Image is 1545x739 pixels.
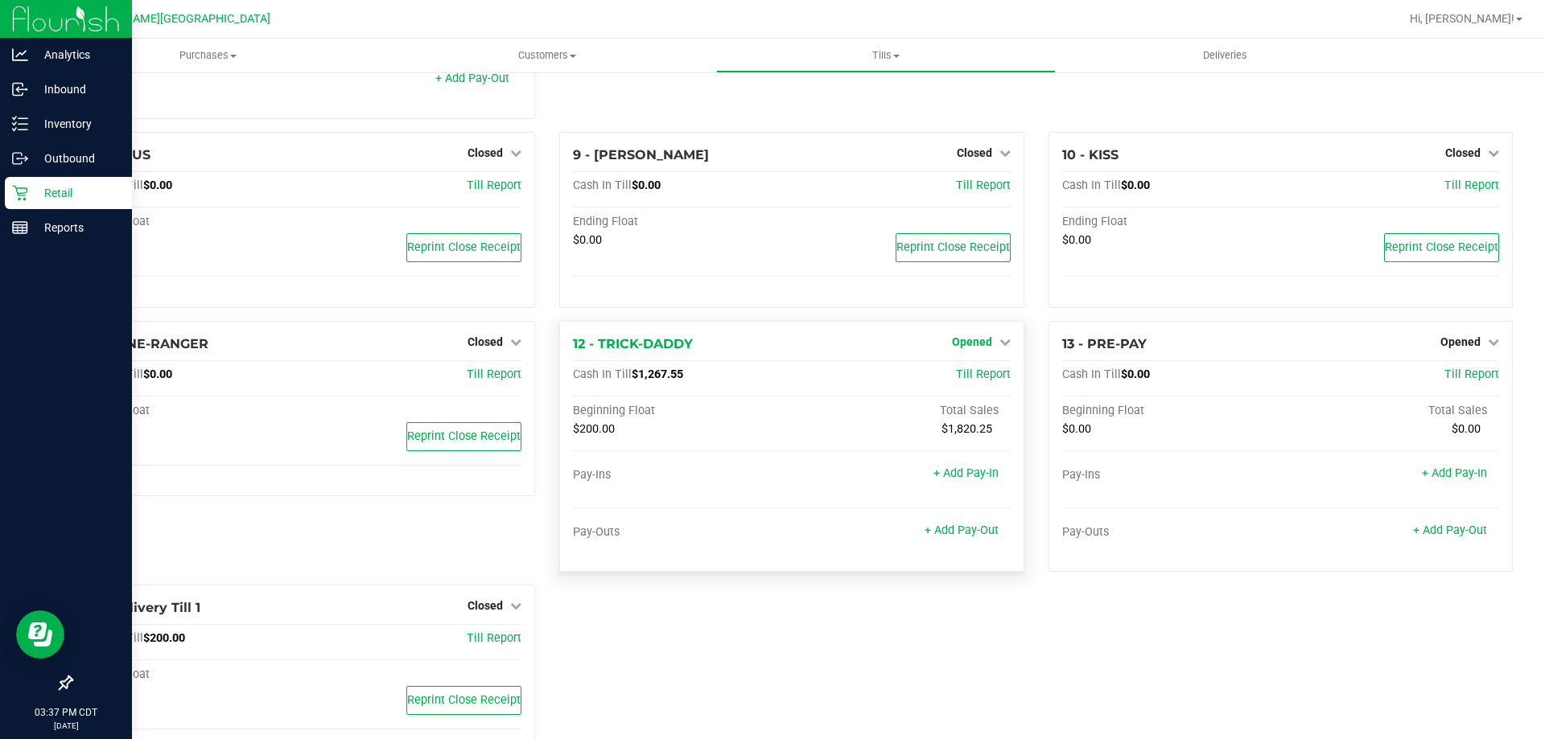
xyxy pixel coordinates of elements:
div: Pay-Outs [84,73,303,88]
a: Deliveries [1056,39,1395,72]
a: Purchases [39,39,377,72]
span: Closed [468,335,503,348]
span: 14 - Delivery Till 1 [84,600,200,615]
button: Reprint Close Receipt [896,233,1011,262]
a: + Add Pay-In [933,466,999,480]
inline-svg: Analytics [12,47,28,63]
a: + Add Pay-Out [435,72,509,85]
span: Closed [1445,146,1481,159]
button: Reprint Close Receipt [406,422,521,451]
span: 9 - [PERSON_NAME] [573,147,709,162]
div: Total Sales [1280,404,1499,418]
span: Cash In Till [1062,367,1121,381]
span: $1,267.55 [632,367,683,381]
span: $0.00 [573,233,602,247]
inline-svg: Inventory [12,116,28,132]
span: Cash In Till [573,179,632,192]
span: $0.00 [1121,179,1150,192]
div: Pay-Outs [573,525,792,540]
a: + Add Pay-In [1422,466,1487,480]
a: Till Report [1444,367,1499,381]
span: 12 - TRICK-DADDY [573,336,693,351]
span: $200.00 [143,631,185,645]
span: Reprint Close Receipt [1385,240,1498,254]
span: Reprint Close Receipt [407,693,521,707]
span: Cash In Till [573,367,632,381]
inline-svg: Inbound [12,81,28,97]
span: $0.00 [1121,367,1150,381]
a: Tills [716,39,1055,72]
p: Inbound [28,80,125,99]
div: Total Sales [792,404,1011,418]
span: $200.00 [573,422,615,436]
span: $0.00 [1452,422,1481,436]
div: Beginning Float [1062,404,1281,418]
div: Pay-Outs [1062,525,1281,540]
span: Customers [378,48,715,63]
span: $1,820.25 [941,422,992,436]
span: Purchases [39,48,377,63]
span: $0.00 [1062,422,1091,436]
div: Ending Float [1062,215,1281,229]
span: Deliveries [1181,48,1269,63]
span: Closed [957,146,992,159]
button: Reprint Close Receipt [406,686,521,715]
span: Closed [468,146,503,159]
span: Opened [952,335,992,348]
a: + Add Pay-Out [925,523,999,537]
p: 03:37 PM CDT [7,705,125,720]
span: 10 - KISS [1062,147,1119,162]
span: Closed [468,599,503,612]
div: Beginning Float [573,404,792,418]
span: $0.00 [1062,233,1091,247]
p: Analytics [28,45,125,64]
span: 13 - PRE-PAY [1062,336,1147,351]
span: Hi, [PERSON_NAME]! [1410,12,1514,25]
a: + Add Pay-Out [1413,523,1487,537]
button: Reprint Close Receipt [406,233,521,262]
inline-svg: Reports [12,220,28,236]
a: Till Report [1444,179,1499,192]
span: Reprint Close Receipt [896,240,1010,254]
span: Ft [PERSON_NAME][GEOGRAPHIC_DATA] [58,12,270,26]
p: [DATE] [7,720,125,732]
button: Reprint Close Receipt [1384,233,1499,262]
div: Ending Float [84,667,303,682]
span: $0.00 [143,367,172,381]
a: Till Report [467,367,521,381]
p: Outbound [28,149,125,168]
inline-svg: Retail [12,185,28,201]
div: Ending Float [573,215,792,229]
span: 11 - LONE-RANGER [84,336,208,351]
span: Opened [1440,335,1481,348]
span: Tills [717,48,1054,63]
div: Ending Float [84,215,303,229]
span: $0.00 [632,179,661,192]
inline-svg: Outbound [12,150,28,166]
a: Till Report [467,179,521,192]
p: Inventory [28,114,125,133]
div: Pay-Ins [1062,468,1281,482]
span: Cash In Till [1062,179,1121,192]
p: Retail [28,183,125,203]
iframe: Resource center [16,610,64,659]
a: Till Report [956,179,1011,192]
div: Pay-Ins [573,468,792,482]
p: Reports [28,218,125,237]
span: Reprint Close Receipt [407,429,521,443]
span: $0.00 [143,179,172,192]
div: Ending Float [84,404,303,418]
a: Customers [377,39,716,72]
span: Reprint Close Receipt [407,240,521,254]
a: Till Report [956,367,1011,381]
a: Till Report [467,631,521,645]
